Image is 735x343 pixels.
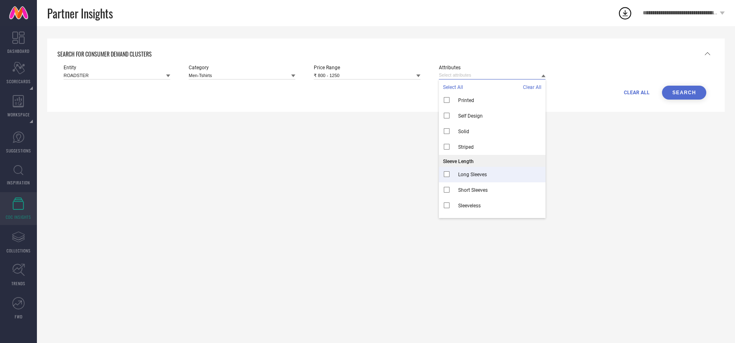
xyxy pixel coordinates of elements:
[7,48,30,54] span: DASHBOARD
[618,6,632,20] div: Open download list
[57,50,152,58] span: SEARCH FOR CONSUMER DEMAND CLUSTERS
[439,139,546,155] div: Striped
[458,144,474,150] span: Striped
[7,248,31,254] span: COLLECTIONS
[523,84,541,90] span: Clear All
[458,172,487,177] span: Long Sleeves
[7,179,30,186] span: INSPIRATION
[458,187,488,193] span: Short Sleeves
[439,108,546,124] div: Self Design
[15,313,23,320] span: FWD
[439,65,546,70] span: Attributes
[47,5,113,22] span: Partner Insights
[64,65,170,70] span: Entity
[458,129,469,134] span: Solid
[6,148,31,154] span: SUGGESTIONS
[189,65,295,70] span: Category
[439,182,546,198] div: Short Sleeves
[458,98,474,103] span: Printed
[662,86,706,100] button: Search
[458,203,481,209] span: Sleeveless
[439,214,546,229] div: Three-Quarter Sleeves
[314,65,420,70] span: Price Range
[439,124,546,139] div: Solid
[439,198,546,214] div: Sleeveless
[7,111,30,118] span: WORKSPACE
[439,93,546,108] div: Printed
[443,159,474,164] span: Sleeve Length
[439,167,546,182] div: Long Sleeves
[443,84,463,90] span: Select All
[6,214,31,220] span: CDC INSIGHTS
[439,71,546,80] input: Select attributes
[458,113,483,119] span: Self Design
[11,280,25,286] span: TRENDS
[7,78,31,84] span: SCORECARDS
[624,90,650,95] span: CLEAR ALL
